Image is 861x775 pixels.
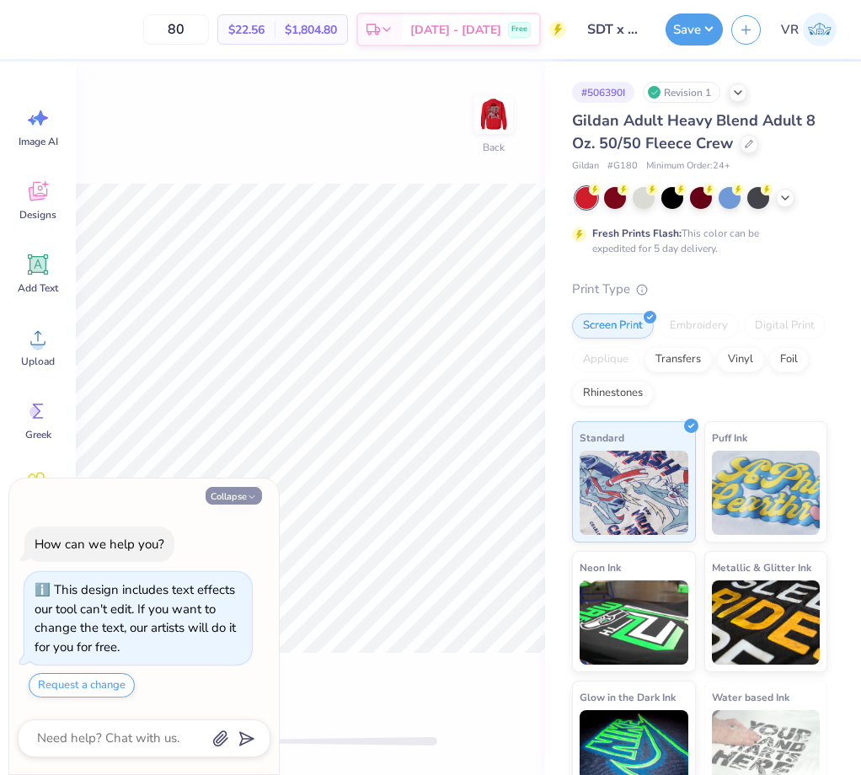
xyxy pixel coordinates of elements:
[580,688,676,706] span: Glow in the Dark Ink
[572,159,599,174] span: Gildan
[659,313,739,339] div: Embroidery
[607,159,638,174] span: # G180
[575,13,657,46] input: Untitled Design
[18,281,58,295] span: Add Text
[572,82,634,103] div: # 506390I
[35,581,236,655] div: This design includes text effects our tool can't edit. If you want to change the text, our artist...
[21,355,55,368] span: Upload
[666,13,723,45] button: Save
[206,487,262,505] button: Collapse
[285,21,337,39] span: $1,804.80
[228,21,265,39] span: $22.56
[572,110,816,153] span: Gildan Adult Heavy Blend Adult 8 Oz. 50/50 Fleece Crew
[35,536,164,553] div: How can we help you?
[717,347,764,372] div: Vinyl
[511,24,527,35] span: Free
[712,580,821,665] img: Metallic & Glitter Ink
[477,98,511,131] img: Back
[744,313,826,339] div: Digital Print
[803,13,837,46] img: Val Rhey Lodueta
[644,347,712,372] div: Transfers
[712,559,811,576] span: Metallic & Glitter Ink
[580,559,621,576] span: Neon Ink
[712,688,789,706] span: Water based Ink
[580,429,624,446] span: Standard
[646,159,730,174] span: Minimum Order: 24 +
[572,381,654,406] div: Rhinestones
[769,347,809,372] div: Foil
[29,673,135,697] button: Request a change
[19,208,56,222] span: Designs
[483,140,505,155] div: Back
[781,20,799,40] span: VR
[25,428,51,441] span: Greek
[712,429,747,446] span: Puff Ink
[410,21,501,39] span: [DATE] - [DATE]
[773,13,844,46] a: VR
[580,451,688,535] img: Standard
[572,280,827,299] div: Print Type
[572,313,654,339] div: Screen Print
[712,451,821,535] img: Puff Ink
[592,226,799,256] div: This color can be expedited for 5 day delivery.
[592,227,682,240] strong: Fresh Prints Flash:
[19,135,58,148] span: Image AI
[143,14,209,45] input: – –
[643,82,720,103] div: Revision 1
[572,347,639,372] div: Applique
[580,580,688,665] img: Neon Ink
